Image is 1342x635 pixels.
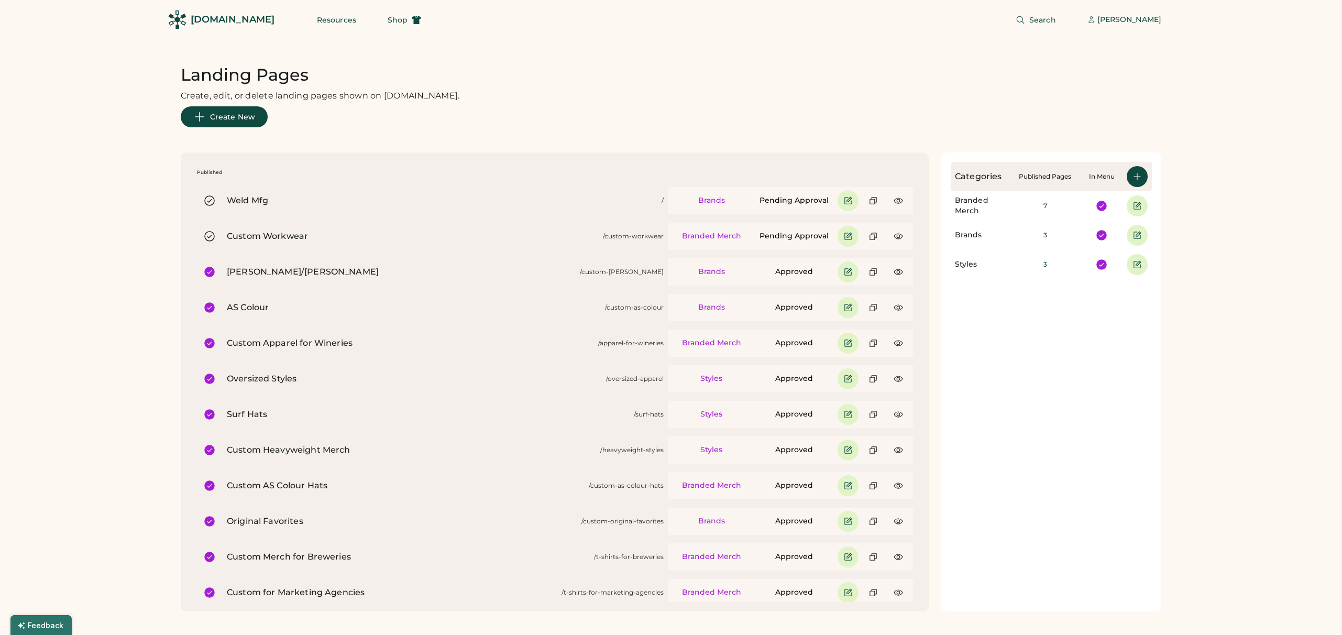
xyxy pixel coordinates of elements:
div: /apparel-for-wineries [598,339,664,347]
div: Approved [755,302,833,313]
div: AS Colour [227,301,601,314]
h1: Landing Pages [181,64,309,85]
button: Preview [888,582,909,603]
div: Brands [672,195,751,206]
span: Shop [388,16,408,24]
div: Custom Apparel for Wineries [227,337,594,349]
div: Custom Merch for Breweries [227,551,590,563]
div: Categories [955,170,1009,183]
div: Oversized Styles [227,373,602,385]
button: Duplicate [863,297,884,318]
button: Resources [304,9,369,30]
button: Preview [888,261,909,282]
button: Shop [375,9,434,30]
div: Published [196,169,223,176]
button: Preview [888,297,909,318]
button: Duplicate [863,404,884,425]
button: Duplicate [863,440,884,461]
div: Branded Merch [672,480,751,491]
div: Branded Merch [672,338,751,348]
button: Duplicate [863,333,884,354]
div: /heavyweight-styles [600,446,664,454]
button: Preview [888,368,909,389]
div: Brands [955,230,1009,240]
button: Preview [888,190,909,211]
div: Custom for Marketing Agencies [227,586,557,599]
div: /oversized-apparel [606,375,664,383]
div: /custom-original-favorites [581,517,664,525]
div: Styles [672,374,751,384]
button: Duplicate [863,261,884,282]
button: Duplicate [863,368,884,389]
div: Branded Merch [672,231,751,242]
div: Approved [755,587,833,598]
div: Styles [955,259,1009,270]
div: Styles [672,445,751,455]
div: Brands [672,516,751,527]
div: Approved [755,480,833,491]
button: Search [1003,9,1069,30]
button: Duplicate [863,475,884,496]
button: Duplicate [863,190,884,211]
div: Weld Mfg [227,194,657,207]
div: Custom AS Colour Hats [227,479,585,492]
div: /custom-workwear [603,232,664,240]
div: Approved [755,374,833,384]
div: Approved [755,338,833,348]
div: Branded Merch [672,552,751,562]
div: /custom-as-colour [605,303,664,312]
button: Duplicate [863,546,884,567]
div: 3 [1014,231,1076,239]
span: Search [1029,16,1056,24]
button: Preview [888,440,909,461]
div: Custom Heavyweight Merch [227,444,596,456]
div: /custom-as-colour-hats [589,481,664,490]
div: [PERSON_NAME]/[PERSON_NAME] [227,266,576,278]
div: Original Favorites [227,515,577,528]
div: Approved [755,267,833,277]
div: / [662,196,664,205]
button: Duplicate [863,582,884,603]
div: /surf-hats [634,410,664,419]
div: /t-shirts-for-marketing-agencies [562,588,664,597]
div: Approved [755,409,833,420]
div: Published Pages [1014,172,1076,181]
div: Surf Hats [227,408,630,421]
div: Brands [672,267,751,277]
button: Preview [888,226,909,247]
button: Preview [888,475,909,496]
div: Branded Merch [672,587,751,598]
button: Preview [888,404,909,425]
div: [PERSON_NAME] [1097,15,1161,25]
div: Create, edit, or delete landing pages shown on [DOMAIN_NAME]. [181,90,459,102]
div: Approved [755,516,833,527]
img: Rendered Logo - Screens [168,10,186,29]
div: Brands [672,302,751,313]
div: Pending Approval [755,231,833,242]
div: 3 [1014,260,1076,269]
div: In Menu [1081,172,1123,181]
div: /t-shirts-for-breweries [594,553,664,561]
button: Duplicate [863,511,884,532]
button: Preview [888,511,909,532]
div: Custom Workwear [227,230,599,243]
button: Preview [888,333,909,354]
div: Styles [672,409,751,420]
div: Approved [755,552,833,562]
div: Branded Merch [955,195,1009,216]
div: Approved [755,445,833,455]
button: Preview [888,546,909,567]
div: [DOMAIN_NAME] [191,13,274,26]
button: Create New [181,106,268,127]
div: Pending Approval [755,195,833,206]
div: 7 [1014,202,1076,210]
div: /custom-[PERSON_NAME] [580,268,664,276]
span: Create New [210,113,255,121]
button: Duplicate [863,226,884,247]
